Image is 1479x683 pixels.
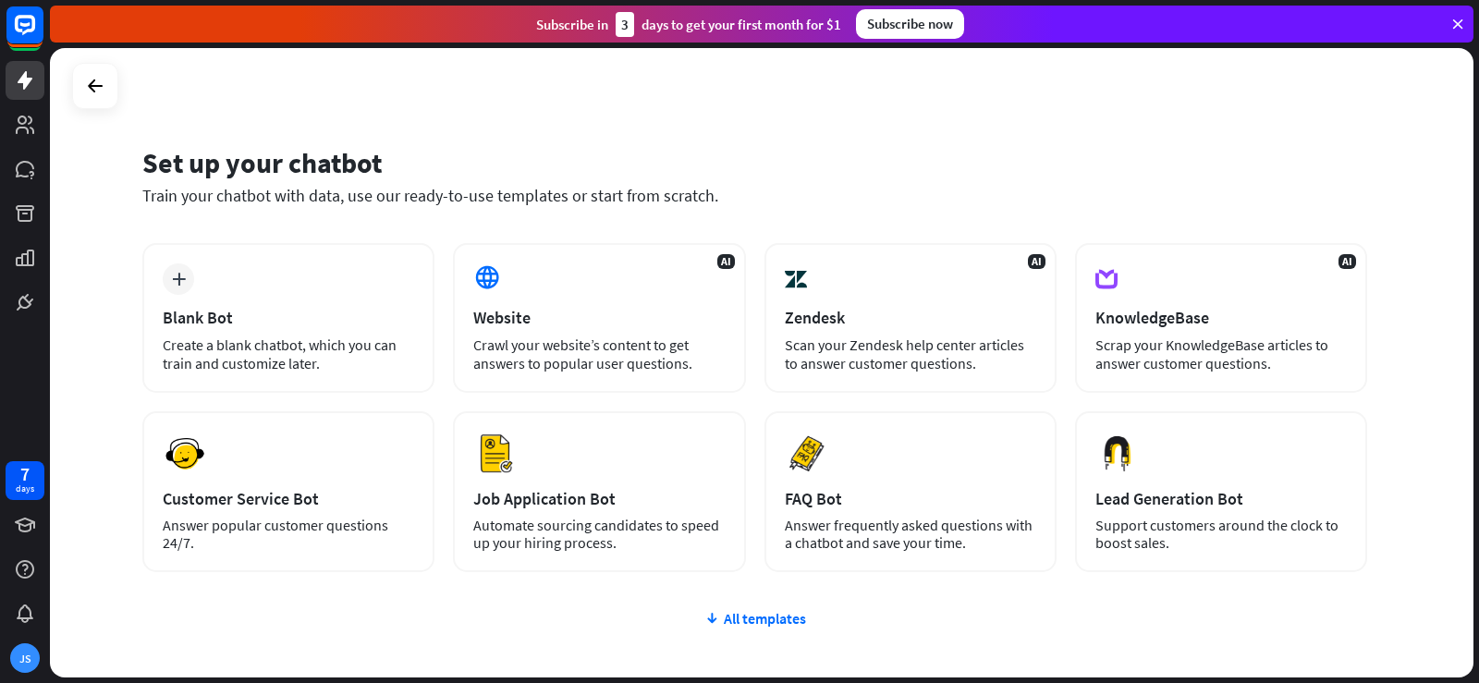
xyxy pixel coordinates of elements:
[10,643,40,673] div: JS
[616,12,634,37] div: 3
[20,466,30,482] div: 7
[856,9,964,39] div: Subscribe now
[16,482,34,495] div: days
[536,12,841,37] div: Subscribe in days to get your first month for $1
[6,461,44,500] a: 7 days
